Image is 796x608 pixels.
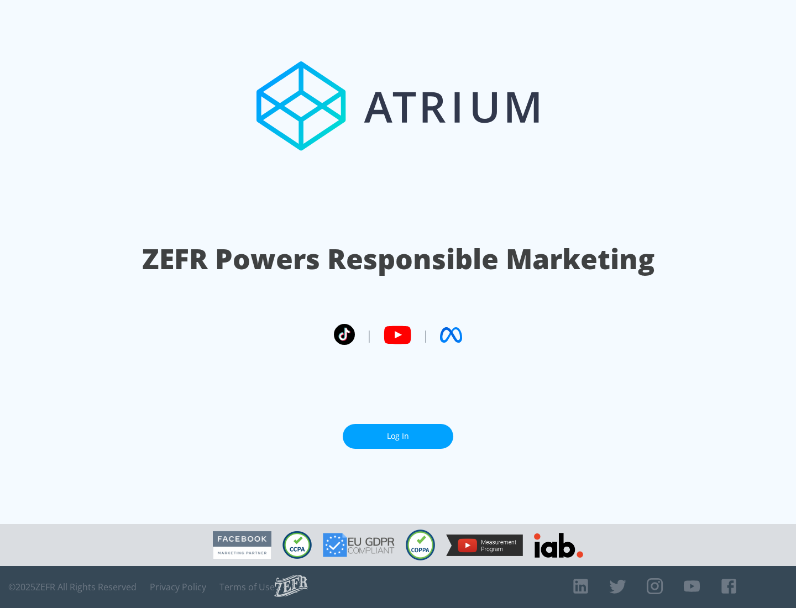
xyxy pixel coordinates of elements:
img: Facebook Marketing Partner [213,531,271,559]
span: | [366,327,373,343]
span: | [422,327,429,343]
img: GDPR Compliant [323,533,395,557]
h1: ZEFR Powers Responsible Marketing [142,240,654,278]
img: CCPA Compliant [282,531,312,559]
a: Privacy Policy [150,581,206,593]
img: COPPA Compliant [406,530,435,560]
span: © 2025 ZEFR All Rights Reserved [8,581,137,593]
img: YouTube Measurement Program [446,534,523,556]
a: Log In [343,424,453,449]
a: Terms of Use [219,581,275,593]
img: IAB [534,533,583,558]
